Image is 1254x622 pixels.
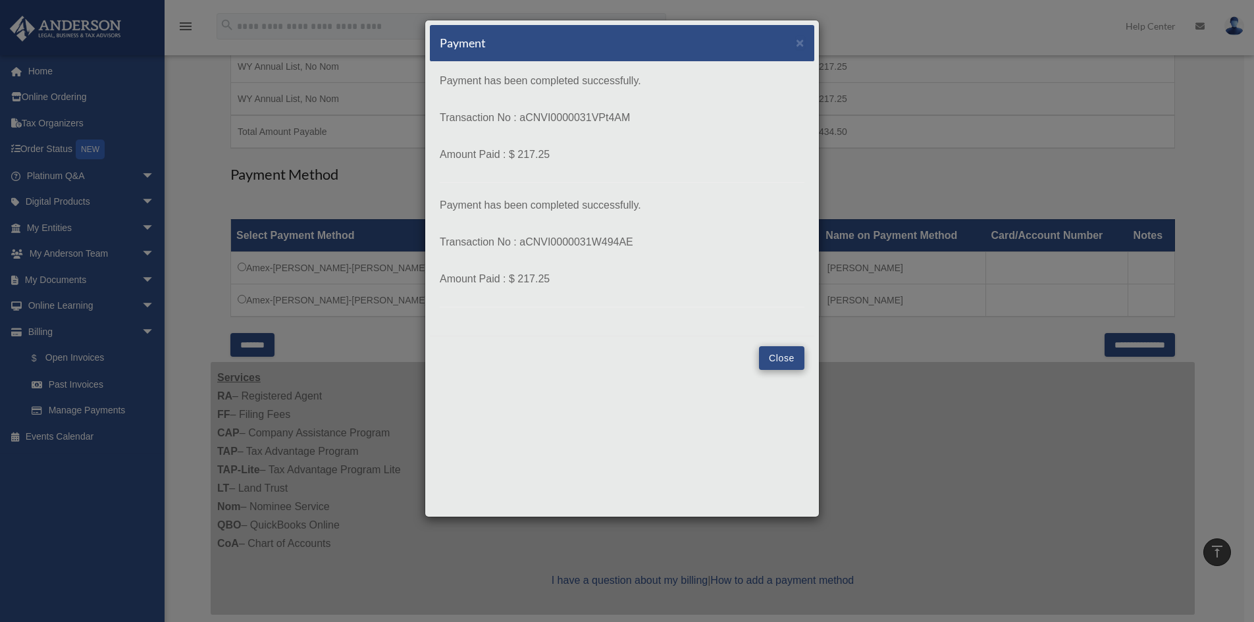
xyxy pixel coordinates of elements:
[440,196,804,215] p: Payment has been completed successfully.
[440,233,804,251] p: Transaction No : aCNVI0000031W494AE
[440,109,804,127] p: Transaction No : aCNVI0000031VPt4AM
[440,145,804,164] p: Amount Paid : $ 217.25
[440,270,804,288] p: Amount Paid : $ 217.25
[440,72,804,90] p: Payment has been completed successfully.
[759,346,804,370] button: Close
[796,36,804,49] button: Close
[796,35,804,50] span: ×
[440,35,486,51] h5: Payment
